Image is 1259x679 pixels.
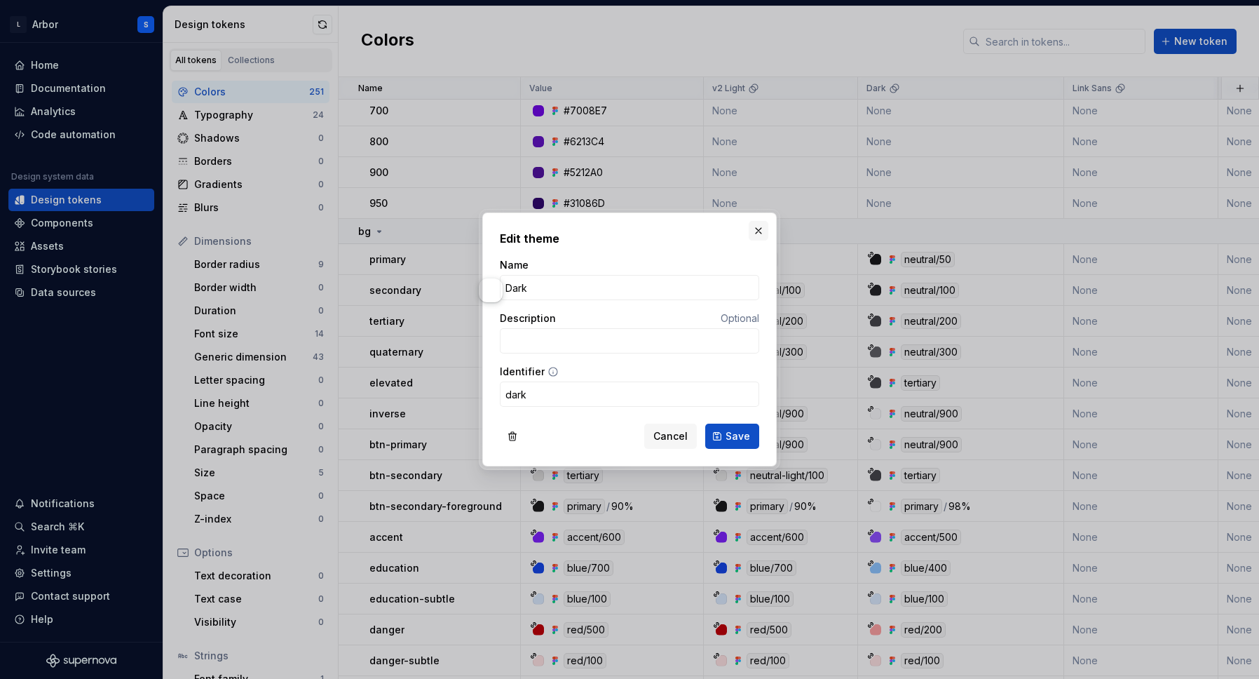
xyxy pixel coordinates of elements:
[500,258,529,272] label: Name
[644,424,697,449] button: Cancel
[500,382,759,407] input: dark
[653,429,688,443] span: Cancel
[500,230,759,247] h2: Edit theme
[500,311,556,325] label: Description
[500,365,545,379] label: Identifier
[705,424,759,449] button: Save
[726,429,750,443] span: Save
[721,312,759,324] span: Optional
